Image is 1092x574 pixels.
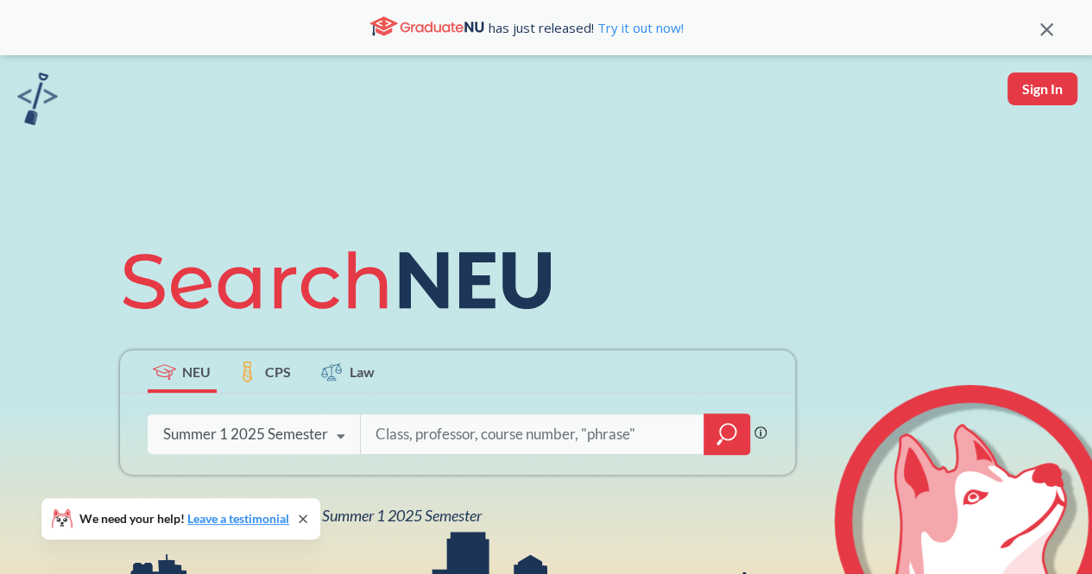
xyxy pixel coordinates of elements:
a: sandbox logo [17,73,58,130]
button: Sign In [1007,73,1077,105]
span: has just released! [489,18,684,37]
span: NEU Summer 1 2025 Semester [289,506,482,525]
div: Summer 1 2025 Semester [163,425,328,444]
input: Class, professor, course number, "phrase" [374,416,691,452]
a: Try it out now! [594,19,684,36]
span: We need your help! [79,513,289,525]
img: sandbox logo [17,73,58,125]
div: magnifying glass [704,413,750,455]
a: Leave a testimonial [187,511,289,526]
svg: magnifying glass [716,422,737,446]
span: CPS [265,362,291,382]
span: View all classes for [163,506,482,525]
span: NEU [182,362,211,382]
span: Law [350,362,375,382]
